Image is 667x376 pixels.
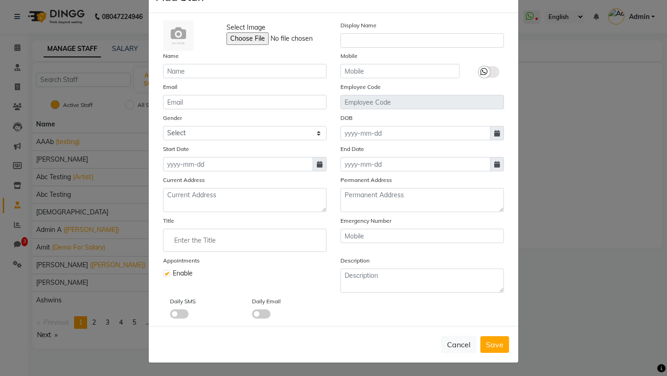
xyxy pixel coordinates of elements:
[163,83,177,91] label: Email
[340,145,364,153] label: End Date
[340,52,358,60] label: Mobile
[163,95,327,109] input: Email
[340,157,491,171] input: yyyy-mm-dd
[486,340,503,349] span: Save
[227,32,352,45] input: Select Image
[163,217,174,225] label: Title
[163,157,313,171] input: yyyy-mm-dd
[340,21,377,30] label: Display Name
[340,257,370,265] label: Description
[480,336,509,353] button: Save
[340,217,391,225] label: Emergency Number
[340,229,504,243] input: Mobile
[173,269,193,278] span: Enable
[227,23,265,32] span: Select Image
[340,176,392,184] label: Permanent Address
[163,257,200,265] label: Appointments
[340,83,381,91] label: Employee Code
[163,52,179,60] label: Name
[340,126,491,140] input: yyyy-mm-dd
[163,20,194,51] img: Cinque Terre
[163,145,189,153] label: Start Date
[163,114,182,122] label: Gender
[340,95,504,109] input: Employee Code
[340,64,459,78] input: Mobile
[252,297,281,306] label: Daily Email
[340,114,352,122] label: DOB
[167,231,322,250] input: Enter the Title
[441,336,477,353] button: Cancel
[163,176,205,184] label: Current Address
[170,297,195,306] label: Daily SMS
[163,64,327,78] input: Name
